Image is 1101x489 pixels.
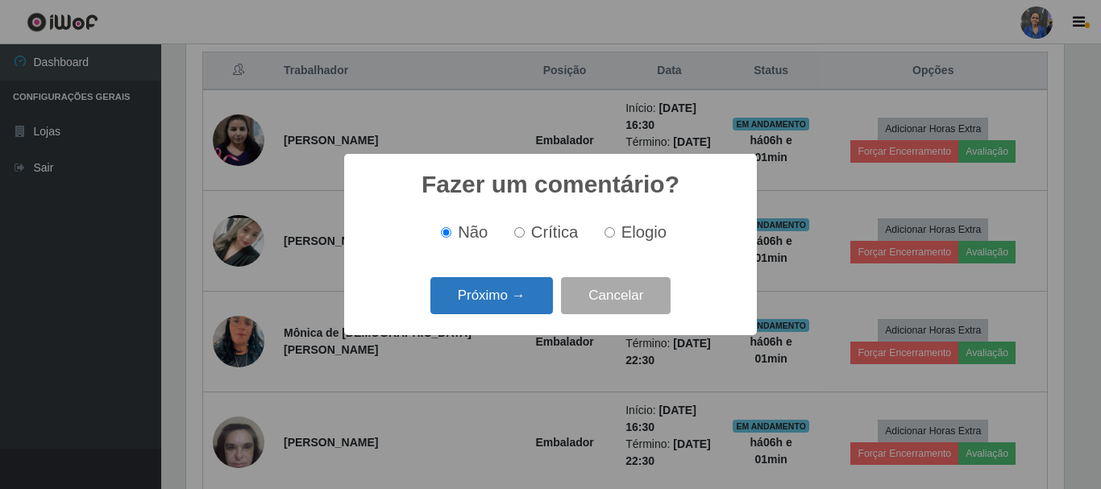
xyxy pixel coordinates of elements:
[441,227,451,238] input: Não
[458,223,488,241] span: Não
[621,223,667,241] span: Elogio
[430,277,553,315] button: Próximo →
[531,223,579,241] span: Crítica
[561,277,671,315] button: Cancelar
[514,227,525,238] input: Crítica
[605,227,615,238] input: Elogio
[422,170,679,199] h2: Fazer um comentário?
